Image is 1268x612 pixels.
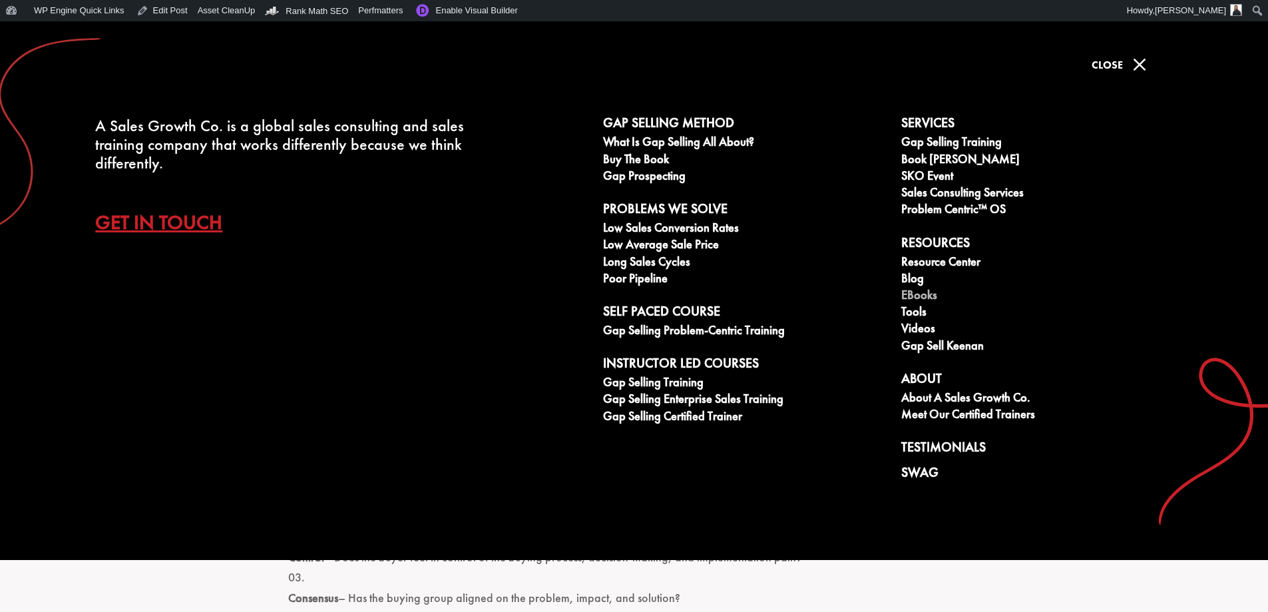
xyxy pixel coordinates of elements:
[95,117,474,172] div: A Sales Growth Co. is a global sales consulting and sales training company that works differently...
[901,339,1185,356] a: Gap Sell Keenan
[36,77,47,88] img: tab_domain_overview_orange.svg
[603,135,887,152] a: What is Gap Selling all about?
[603,356,887,376] a: Instructor Led Courses
[603,304,887,324] a: Self Paced Course
[603,115,887,135] a: Gap Selling Method
[901,408,1185,424] a: Meet our Certified Trainers
[288,549,324,565] strong: Control
[901,186,1185,202] a: Sales Consulting Services
[901,153,1185,169] a: Book [PERSON_NAME]
[901,202,1185,219] a: Problem Centric™ OS
[95,199,242,246] a: Get In Touch
[603,201,887,221] a: Problems We Solve
[21,21,32,32] img: logo_orange.svg
[603,272,887,288] a: Poor Pipeline
[603,324,887,340] a: Gap Selling Problem-Centric Training
[51,79,119,87] div: Domain Overview
[286,6,348,16] span: Rank Math SEO
[901,288,1185,305] a: eBooks
[603,255,887,272] a: Long Sales Cycles
[147,79,224,87] div: Keywords by Traffic
[901,465,1185,485] a: Swag
[603,169,887,186] a: Gap Prospecting
[901,135,1185,152] a: Gap Selling Training
[35,35,146,45] div: Domain: [DOMAIN_NAME]
[901,272,1185,288] a: Blog
[603,392,887,409] a: Gap Selling Enterprise Sales Training
[288,589,994,608] p: – Has the buying group aligned on the problem, impact, and solution?
[901,115,1185,135] a: Services
[603,153,887,169] a: Buy The Book
[901,169,1185,186] a: SKO Event
[1126,51,1153,78] span: M
[901,235,1185,255] a: Resources
[1092,58,1123,72] span: Close
[901,322,1185,338] a: Videos
[21,35,32,45] img: website_grey.svg
[901,371,1185,391] a: About
[901,391,1185,408] a: About A Sales Growth Co.
[132,77,143,88] img: tab_keywords_by_traffic_grey.svg
[901,255,1185,272] a: Resource Center
[1155,5,1226,15] span: [PERSON_NAME]
[603,221,887,238] a: Low Sales Conversion Rates
[901,440,1185,459] a: Testimonials
[603,410,887,426] a: Gap Selling Certified Trainer
[288,590,338,605] strong: Consensus
[603,238,887,254] a: Low Average Sale Price
[37,21,65,32] div: v 4.0.25
[603,376,887,392] a: Gap Selling Training
[901,305,1185,322] a: Tools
